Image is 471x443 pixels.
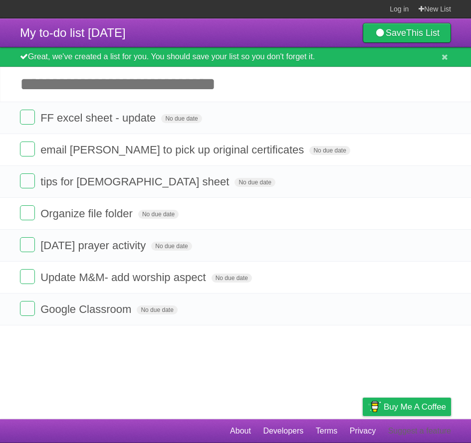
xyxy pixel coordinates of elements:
span: No due date [137,305,177,314]
span: FF excel sheet - update [40,112,158,124]
a: Suggest a feature [388,422,451,441]
span: tips for [DEMOGRAPHIC_DATA] sheet [40,175,232,188]
span: My to-do list [DATE] [20,26,126,39]
b: This List [406,28,440,38]
a: Developers [263,422,303,441]
label: Done [20,142,35,156]
label: Done [20,205,35,220]
label: Done [20,237,35,252]
span: Organize file folder [40,207,135,220]
span: Buy me a coffee [384,398,446,416]
span: No due date [138,210,179,219]
a: SaveThis List [363,23,451,43]
span: No due date [309,146,350,155]
label: Done [20,110,35,125]
span: email [PERSON_NAME] to pick up original certificates [40,144,306,156]
span: No due date [235,178,275,187]
span: No due date [212,274,252,283]
a: About [230,422,251,441]
img: Buy me a coffee [368,398,381,415]
label: Done [20,269,35,284]
a: Terms [316,422,338,441]
a: Buy me a coffee [363,398,451,416]
span: [DATE] prayer activity [40,239,148,252]
label: Done [20,173,35,188]
span: No due date [161,114,202,123]
a: Privacy [350,422,376,441]
span: Update M&M- add worship aspect [40,271,208,284]
span: No due date [151,242,192,251]
span: Google Classroom [40,303,134,315]
label: Done [20,301,35,316]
